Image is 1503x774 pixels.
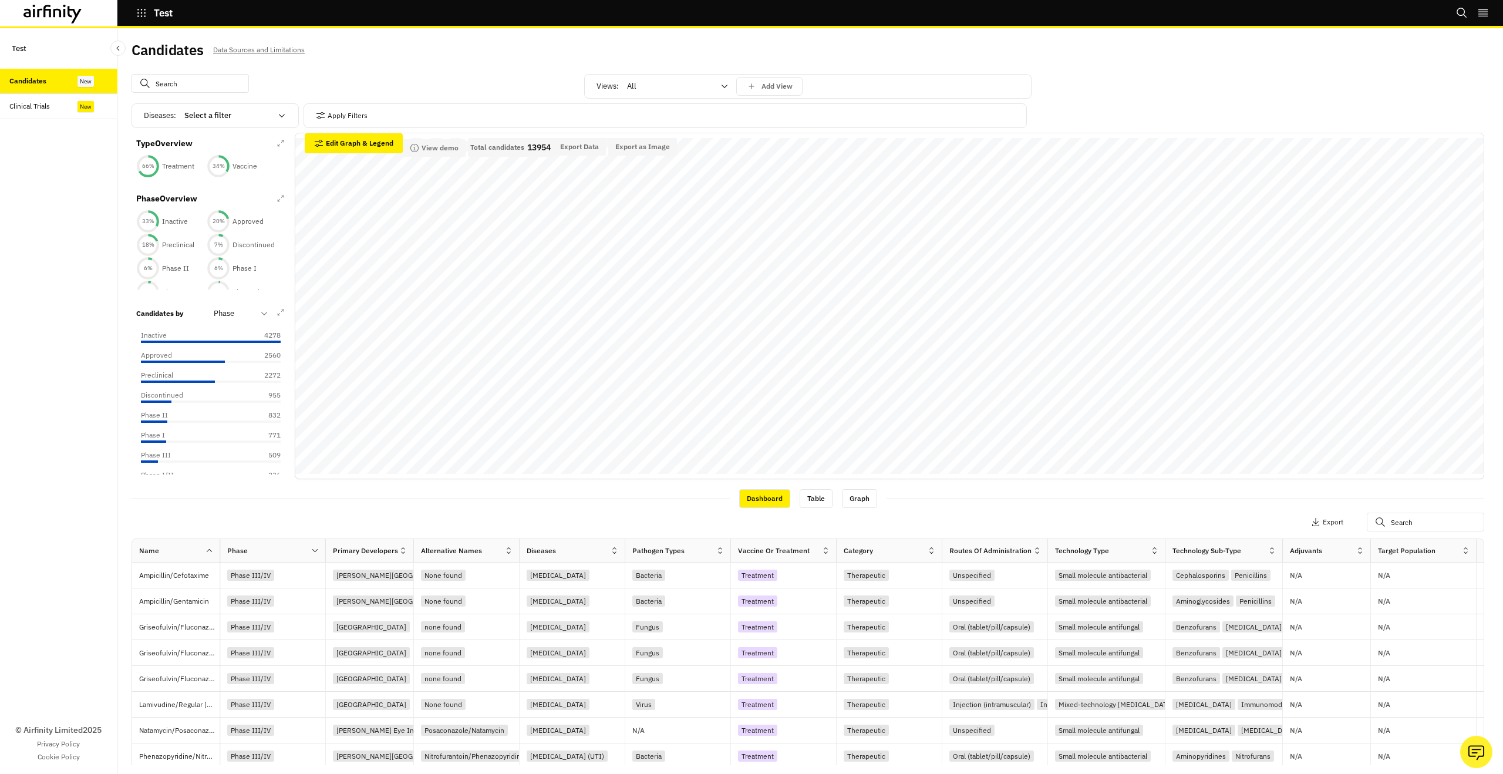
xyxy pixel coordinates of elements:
[144,106,294,125] div: Diseases :
[1172,595,1234,607] div: Aminoglycosides
[139,647,220,659] p: Griseofulvin/Fluconazole
[141,450,171,460] p: Phase III
[949,647,1034,658] div: Oral (tablet/pill/capsule)
[632,570,665,581] div: Bacteria
[527,621,589,632] div: [MEDICAL_DATA]
[213,43,305,56] p: Data Sources and Limitations
[632,546,685,556] div: Pathogen Types
[1290,546,1322,556] div: Adjuvants
[1323,518,1343,526] p: Export
[738,621,777,632] div: Treatment
[139,570,220,581] p: Ampicillin/Cefotaxime
[1290,624,1302,631] p: N/A
[136,162,160,170] div: 66 %
[949,546,1032,556] div: Routes of Administration
[333,570,496,581] div: [PERSON_NAME][GEOGRAPHIC_DATA] (MLNMC)
[162,216,188,227] p: Inactive
[1055,595,1151,607] div: Small molecule antibacterial
[1378,598,1390,605] p: N/A
[1378,650,1390,657] p: N/A
[333,725,438,736] div: [PERSON_NAME] Eye Institute
[421,595,466,607] div: None found
[949,595,995,607] div: Unspecified
[162,263,189,274] p: Phase II
[227,570,274,581] div: Phase III/IV
[1236,595,1275,607] div: Penicillins
[139,546,159,556] div: Name
[1232,751,1274,762] div: Nitrofurans
[1378,753,1390,760] p: N/A
[527,673,589,684] div: [MEDICAL_DATA]
[141,350,172,361] p: Approved
[141,470,174,480] p: Phase I/II
[139,621,220,633] p: Griseofulvin/Fluconazole
[1037,699,1124,710] div: Injection (subcutaneous)
[316,106,368,125] button: Apply Filters
[1378,624,1390,631] p: N/A
[1222,673,1285,684] div: [MEDICAL_DATA]
[227,595,274,607] div: Phase III/IV
[1290,753,1302,760] p: N/A
[1055,546,1109,556] div: Technology Type
[136,137,193,150] p: Type Overview
[136,3,173,23] button: Test
[421,673,465,684] div: none found
[141,430,165,440] p: Phase I
[1311,513,1343,531] button: Export
[1172,570,1229,581] div: Cephalosporins
[232,240,275,250] p: Discontinued
[1055,699,1177,710] div: Mixed-technology [MEDICAL_DATA]
[1378,675,1390,682] p: N/A
[38,752,80,762] a: Cookie Policy
[162,287,192,297] p: Phase III
[632,727,645,734] p: N/A
[1231,570,1271,581] div: Penicillins
[162,161,194,171] p: Treatment
[421,751,528,762] div: Nitrofurantoin/Phenazopyridine
[527,546,556,556] div: Diseases
[632,673,663,684] div: Fungus
[739,489,790,508] div: Dashboard
[251,350,281,361] p: 2560
[421,570,466,581] div: None found
[1290,650,1302,657] p: N/A
[12,38,26,59] p: Test
[1055,725,1143,736] div: Small molecule antifungal
[136,241,160,249] div: 18 %
[207,264,230,272] div: 6 %
[251,430,281,440] p: 771
[1290,701,1302,708] p: N/A
[9,76,46,86] div: Candidates
[1172,546,1241,556] div: Technology Sub-Type
[632,595,665,607] div: Bacteria
[141,390,183,401] p: Discontinued
[207,241,230,249] div: 7 %
[527,595,589,607] div: [MEDICAL_DATA]
[132,42,204,59] h2: Candidates
[844,595,889,607] div: Therapeutic
[632,751,665,762] div: Bacteria
[1238,725,1300,736] div: [MEDICAL_DATA]
[227,621,274,632] div: Phase III/IV
[527,143,551,152] p: 13954
[736,77,803,96] button: save changes
[136,217,160,226] div: 33 %
[632,699,655,710] div: Virus
[136,264,160,272] div: 6 %
[141,410,168,420] p: Phase II
[527,699,589,710] div: [MEDICAL_DATA]
[333,751,608,762] div: [PERSON_NAME][GEOGRAPHIC_DATA] [GEOGRAPHIC_DATA] [GEOGRAPHIC_DATA]
[1055,647,1143,658] div: Small molecule antifungal
[1222,621,1285,632] div: [MEDICAL_DATA]
[333,673,410,684] div: [GEOGRAPHIC_DATA]
[1456,3,1468,23] button: Search
[1055,621,1143,632] div: Small molecule antifungal
[632,621,663,632] div: Fungus
[527,570,589,581] div: [MEDICAL_DATA]
[844,673,889,684] div: Therapeutic
[738,647,777,658] div: Treatment
[232,263,257,274] p: Phase I
[305,133,403,153] button: Edit Graph & Legend
[132,74,249,93] input: Search
[1238,699,1307,710] div: Immunomodulators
